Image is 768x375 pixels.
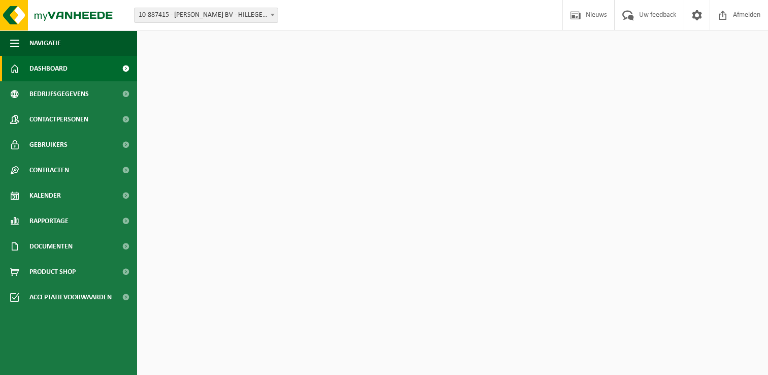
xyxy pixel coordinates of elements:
span: 10-887415 - FOUCART KURT BV - HILLEGEM [135,8,278,22]
span: Contracten [29,158,69,183]
span: Dashboard [29,56,68,81]
span: Rapportage [29,208,69,234]
span: Bedrijfsgegevens [29,81,89,107]
span: Acceptatievoorwaarden [29,285,112,310]
span: Kalender [29,183,61,208]
span: Documenten [29,234,73,259]
span: Contactpersonen [29,107,88,132]
span: Gebruikers [29,132,68,158]
span: Product Shop [29,259,76,285]
span: 10-887415 - FOUCART KURT BV - HILLEGEM [134,8,278,23]
span: Navigatie [29,30,61,56]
